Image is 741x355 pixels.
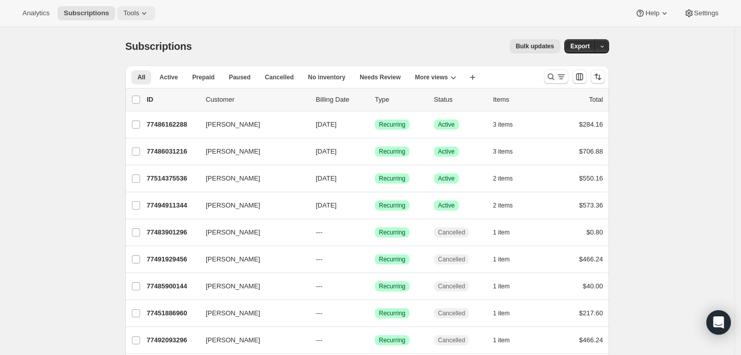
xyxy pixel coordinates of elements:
[493,117,524,132] button: 3 items
[58,6,115,20] button: Subscriptions
[206,281,260,291] span: [PERSON_NAME]
[415,73,448,81] span: More views
[379,174,405,183] span: Recurring
[147,281,198,291] p: 77485900144
[579,174,603,182] span: $550.16
[493,309,510,317] span: 1 item
[123,9,139,17] span: Tools
[206,95,308,105] p: Customer
[206,335,260,345] span: [PERSON_NAME]
[22,9,49,17] span: Analytics
[147,279,603,293] div: 77485900144[PERSON_NAME]---SuccessRecurringCancelled1 item$40.00
[200,305,301,321] button: [PERSON_NAME]
[206,200,260,211] span: [PERSON_NAME]
[570,42,590,50] span: Export
[16,6,56,20] button: Analytics
[206,254,260,264] span: [PERSON_NAME]
[379,255,405,263] span: Recurring
[147,173,198,184] p: 77514375536
[265,73,294,81] span: Cancelled
[147,120,198,130] p: 77486162288
[493,336,510,344] span: 1 item
[206,308,260,318] span: [PERSON_NAME]
[316,255,322,263] span: ---
[510,39,560,53] button: Bulk updates
[438,174,455,183] span: Active
[544,70,568,84] button: Search and filter results
[147,333,603,347] div: 77492093296[PERSON_NAME]---SuccessRecurringCancelled1 item$466.24
[206,173,260,184] span: [PERSON_NAME]
[147,252,603,267] div: 77491929456[PERSON_NAME]---SuccessRecurringCancelled1 item$466.24
[147,95,198,105] p: ID
[629,6,675,20] button: Help
[493,198,524,213] button: 2 items
[316,309,322,317] span: ---
[493,144,524,159] button: 3 items
[409,70,462,84] button: More views
[147,171,603,186] div: 77514375536[PERSON_NAME][DATE]SuccessRecurringSuccessActive2 items$550.16
[493,282,510,290] span: 1 item
[438,255,465,263] span: Cancelled
[379,201,405,210] span: Recurring
[464,70,481,84] button: Create new view
[493,279,521,293] button: 1 item
[147,227,198,238] p: 77483901296
[316,174,337,182] span: [DATE]
[200,224,301,241] button: [PERSON_NAME]
[229,73,251,81] span: Paused
[493,174,513,183] span: 2 items
[694,9,719,17] span: Settings
[147,335,198,345] p: 77492093296
[379,121,405,129] span: Recurring
[147,198,603,213] div: 77494911344[PERSON_NAME][DATE]SuccessRecurringSuccessActive2 items$573.36
[579,255,603,263] span: $466.24
[493,171,524,186] button: 2 items
[438,147,455,156] span: Active
[308,73,345,81] span: No inventory
[493,201,513,210] span: 2 items
[438,309,465,317] span: Cancelled
[438,282,465,290] span: Cancelled
[572,70,587,84] button: Customize table column order and visibility
[493,121,513,129] span: 3 items
[206,146,260,157] span: [PERSON_NAME]
[579,147,603,155] span: $706.88
[434,95,485,105] p: Status
[147,200,198,211] p: 77494911344
[316,228,322,236] span: ---
[706,310,731,335] div: Open Intercom Messenger
[438,228,465,236] span: Cancelled
[579,201,603,209] span: $573.36
[316,147,337,155] span: [DATE]
[192,73,214,81] span: Prepaid
[493,225,521,240] button: 1 item
[200,332,301,348] button: [PERSON_NAME]
[379,147,405,156] span: Recurring
[316,121,337,128] span: [DATE]
[591,70,605,84] button: Sort the results
[200,278,301,294] button: [PERSON_NAME]
[493,147,513,156] span: 3 items
[147,306,603,320] div: 77451886960[PERSON_NAME]---SuccessRecurringCancelled1 item$217.60
[138,73,145,81] span: All
[316,282,322,290] span: ---
[379,336,405,344] span: Recurring
[589,95,603,105] p: Total
[379,228,405,236] span: Recurring
[316,95,367,105] p: Billing Date
[147,146,198,157] p: 77486031216
[579,309,603,317] span: $217.60
[147,117,603,132] div: 77486162288[PERSON_NAME][DATE]SuccessRecurringSuccessActive3 items$284.16
[579,336,603,344] span: $466.24
[200,116,301,133] button: [PERSON_NAME]
[493,333,521,347] button: 1 item
[493,252,521,267] button: 1 item
[206,227,260,238] span: [PERSON_NAME]
[516,42,554,50] span: Bulk updates
[438,121,455,129] span: Active
[678,6,725,20] button: Settings
[493,306,521,320] button: 1 item
[438,336,465,344] span: Cancelled
[579,121,603,128] span: $284.16
[147,225,603,240] div: 77483901296[PERSON_NAME]---SuccessRecurringCancelled1 item$0.80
